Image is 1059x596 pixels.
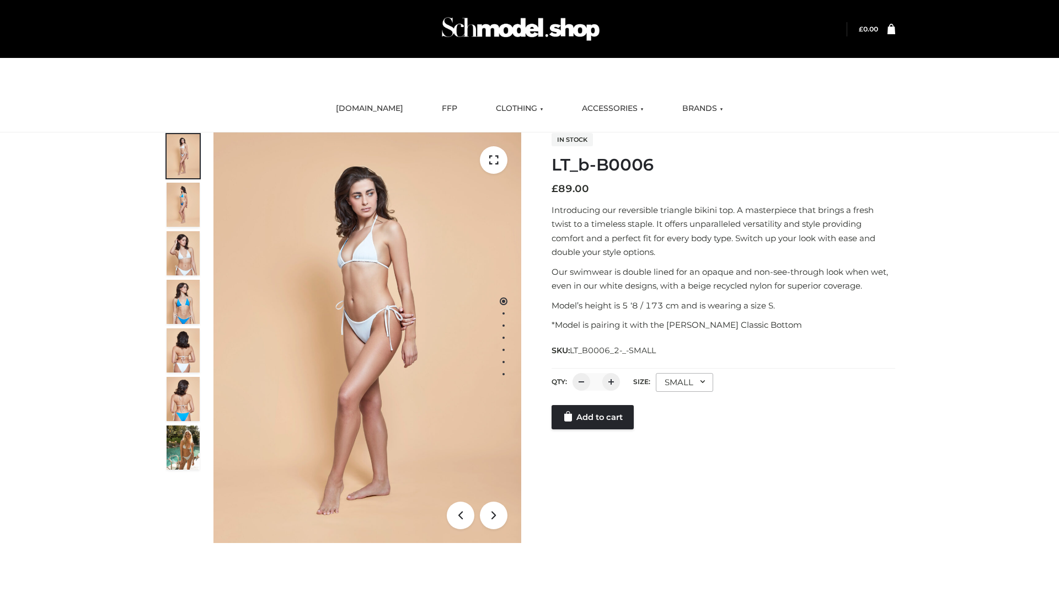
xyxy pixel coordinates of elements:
a: BRANDS [674,97,731,121]
a: CLOTHING [488,97,552,121]
span: £ [552,183,558,195]
a: FFP [434,97,466,121]
img: ArielClassicBikiniTop_CloudNine_AzureSky_OW114ECO_7-scaled.jpg [167,328,200,372]
a: [DOMAIN_NAME] [328,97,411,121]
img: ArielClassicBikiniTop_CloudNine_AzureSky_OW114ECO_1 [213,132,521,543]
div: SMALL [656,373,713,392]
label: QTY: [552,377,567,386]
img: Arieltop_CloudNine_AzureSky2.jpg [167,425,200,470]
bdi: 0.00 [859,25,878,33]
a: ACCESSORIES [574,97,652,121]
img: ArielClassicBikiniTop_CloudNine_AzureSky_OW114ECO_1-scaled.jpg [167,134,200,178]
span: In stock [552,133,593,146]
label: Size: [633,377,650,386]
bdi: 89.00 [552,183,589,195]
p: Introducing our reversible triangle bikini top. A masterpiece that brings a fresh twist to a time... [552,203,895,259]
img: ArielClassicBikiniTop_CloudNine_AzureSky_OW114ECO_2-scaled.jpg [167,183,200,227]
h1: LT_b-B0006 [552,155,895,175]
a: £0.00 [859,25,878,33]
img: ArielClassicBikiniTop_CloudNine_AzureSky_OW114ECO_8-scaled.jpg [167,377,200,421]
span: £ [859,25,863,33]
img: ArielClassicBikiniTop_CloudNine_AzureSky_OW114ECO_4-scaled.jpg [167,280,200,324]
p: Our swimwear is double lined for an opaque and non-see-through look when wet, even in our white d... [552,265,895,293]
img: ArielClassicBikiniTop_CloudNine_AzureSky_OW114ECO_3-scaled.jpg [167,231,200,275]
img: Schmodel Admin 964 [438,7,603,51]
p: Model’s height is 5 ‘8 / 173 cm and is wearing a size S. [552,299,895,313]
a: Add to cart [552,405,634,429]
span: LT_B0006_2-_-SMALL [570,345,656,355]
span: SKU: [552,344,657,357]
p: *Model is pairing it with the [PERSON_NAME] Classic Bottom [552,318,895,332]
